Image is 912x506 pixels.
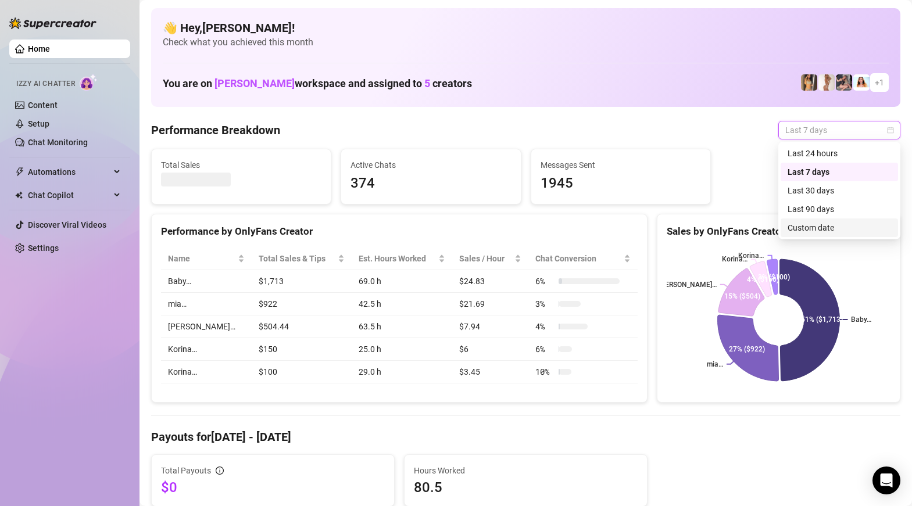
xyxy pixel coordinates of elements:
[788,184,891,197] div: Last 30 days
[541,159,701,171] span: Messages Sent
[28,243,59,253] a: Settings
[80,74,98,91] img: AI Chatter
[168,252,235,265] span: Name
[452,361,528,383] td: $3.45
[452,338,528,361] td: $6
[541,173,701,195] span: 1945
[151,122,280,138] h4: Performance Breakdown
[452,315,528,338] td: $7.94
[352,361,452,383] td: 29.0 h
[459,252,512,265] span: Sales / Hour
[738,252,764,260] text: Korina…
[887,127,894,134] span: calendar
[535,365,554,378] span: 10 %
[28,101,58,110] a: Content
[722,256,748,264] text: Korina…
[151,429,900,445] h4: Payouts for [DATE] - [DATE]
[707,360,723,368] text: mia…
[163,77,472,90] h1: You are on workspace and assigned to creators
[252,270,352,293] td: $1,713
[875,76,884,89] span: + 1
[452,270,528,293] td: $24.83
[851,315,871,324] text: Baby…
[788,221,891,234] div: Custom date
[535,320,554,333] span: 4 %
[872,466,900,494] div: Open Intercom Messenger
[28,119,49,128] a: Setup
[535,297,554,310] span: 3 %
[214,77,295,89] span: [PERSON_NAME]
[28,138,88,147] a: Chat Monitoring
[161,338,252,361] td: Korina…
[452,293,528,315] td: $21.69
[788,203,891,216] div: Last 90 days
[161,293,252,315] td: mia…
[259,252,335,265] span: Total Sales & Tips
[781,181,898,200] div: Last 30 days
[781,218,898,237] div: Custom date
[352,315,452,338] td: 63.5 h
[535,252,621,265] span: Chat Conversion
[9,17,96,29] img: logo-BBDzfeDw.svg
[161,464,211,477] span: Total Payouts
[853,74,870,91] img: mia
[788,147,891,160] div: Last 24 hours
[351,173,511,195] span: 374
[161,361,252,383] td: Korina…
[163,36,889,49] span: Check what you achieved this month
[351,159,511,171] span: Active Chats
[414,478,638,497] span: 80.5
[352,270,452,293] td: 69.0 h
[836,74,852,91] img: Korina
[667,224,890,239] div: Sales by OnlyFans Creator
[801,74,817,91] img: Karlea
[659,281,717,289] text: [PERSON_NAME]…
[785,121,893,139] span: Last 7 days
[28,220,106,229] a: Discover Viral Videos
[15,191,23,199] img: Chat Copilot
[28,44,50,53] a: Home
[414,464,638,477] span: Hours Worked
[16,78,75,89] span: Izzy AI Chatter
[352,338,452,361] td: 25.0 h
[161,270,252,293] td: Baby…
[818,74,835,91] img: Korina
[28,186,110,204] span: Chat Copilot
[15,167,24,177] span: thunderbolt
[424,77,430,89] span: 5
[28,163,110,181] span: Automations
[252,338,352,361] td: $150
[252,247,352,270] th: Total Sales & Tips
[535,343,554,356] span: 6 %
[781,163,898,181] div: Last 7 days
[216,466,224,475] span: info-circle
[161,159,321,171] span: Total Sales
[359,252,436,265] div: Est. Hours Worked
[252,315,352,338] td: $504.44
[781,144,898,163] div: Last 24 hours
[781,200,898,218] div: Last 90 days
[161,478,385,497] span: $0
[252,293,352,315] td: $922
[452,247,528,270] th: Sales / Hour
[161,247,252,270] th: Name
[252,361,352,383] td: $100
[788,166,891,178] div: Last 7 days
[161,315,252,338] td: [PERSON_NAME]…
[161,224,638,239] div: Performance by OnlyFans Creator
[535,275,554,288] span: 6 %
[528,247,638,270] th: Chat Conversion
[352,293,452,315] td: 42.5 h
[163,20,889,36] h4: 👋 Hey, [PERSON_NAME] !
